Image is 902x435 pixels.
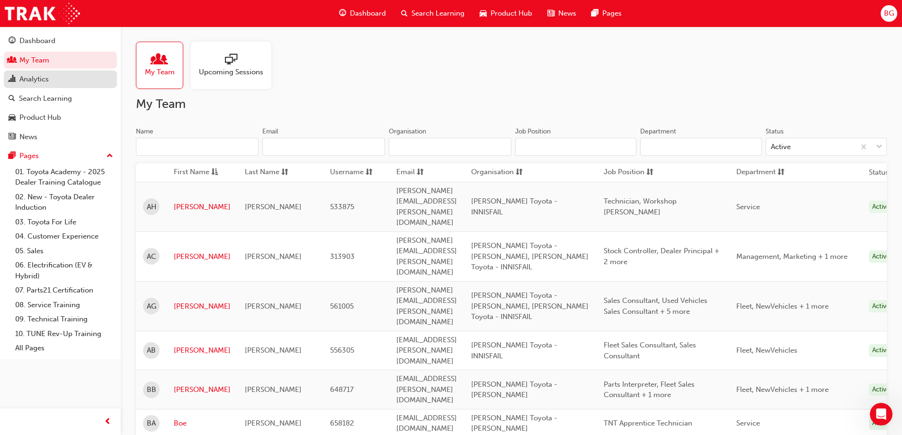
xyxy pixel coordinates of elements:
[330,203,354,211] span: 533875
[4,71,117,88] a: Analytics
[604,197,677,216] span: Technician, Workshop [PERSON_NAME]
[736,302,829,311] span: Fleet, NewVehicles + 1 more
[869,300,893,313] div: Active
[604,341,696,360] span: Fleet Sales Consultant, Sales Consultant
[604,419,692,427] span: TNT Apprentice Technician
[5,3,80,24] a: Trak
[8,61,182,228] div: Brett says…
[245,252,302,261] span: [PERSON_NAME]
[211,167,218,178] span: asc-icon
[4,30,117,147] button: DashboardMy TeamAnalyticsSearch LearningProduct HubNews
[516,167,523,178] span: sorting-icon
[11,244,117,258] a: 05. Sales
[147,251,156,262] span: AC
[547,8,554,19] span: news-icon
[11,312,117,327] a: 09. Technical Training
[19,132,37,142] div: News
[604,380,695,399] span: Parts Interpreter, Fleet Sales Consultant + 1 more
[9,37,16,45] span: guage-icon
[147,345,156,356] span: AB
[330,385,354,394] span: 648717
[19,74,49,85] div: Analytics
[331,4,393,23] a: guage-iconDashboard
[46,5,62,12] h1: Trak
[11,283,117,298] a: 07. Parts21 Certification
[640,138,761,156] input: Department
[174,167,226,178] button: First Nameasc-icon
[736,252,848,261] span: Management, Marketing + 1 more
[11,327,117,341] a: 10. TUNE Rev-Up Training
[471,167,514,178] span: Organisation
[876,141,883,153] span: down-icon
[262,138,385,156] input: Email
[6,4,24,22] button: go back
[350,8,386,19] span: Dashboard
[396,167,448,178] button: Emailsorting-icon
[15,310,22,318] button: Emoji picker
[777,167,785,178] span: sorting-icon
[107,150,113,162] span: up-icon
[540,4,584,23] a: news-iconNews
[9,95,15,103] span: search-icon
[166,4,183,21] div: Close
[869,167,889,178] th: Status
[174,345,231,356] a: [PERSON_NAME]
[8,290,181,306] textarea: Message…
[34,61,182,221] div: On my training gap report it states that we are below a certain percentage of completed service t...
[104,416,111,428] span: prev-icon
[417,167,424,178] span: sorting-icon
[73,38,128,46] span: Reporting issue
[49,232,152,240] span: Ticket has been updated • 4m ago
[396,236,457,277] span: [PERSON_NAME][EMAIL_ADDRESS][PERSON_NAME][DOMAIN_NAME]
[604,247,719,266] span: Stock Controller, Dealer Principal + 2 more
[9,114,16,122] span: car-icon
[148,4,166,22] button: Home
[162,306,178,321] button: Send a message…
[9,152,16,160] span: pages-icon
[19,112,61,123] div: Product Hub
[136,138,259,156] input: Name
[471,341,557,360] span: [PERSON_NAME] Toyota - INNISFAIL
[19,93,72,104] div: Search Learning
[75,242,114,249] strong: In progress
[136,127,153,136] div: Name
[191,42,279,89] a: Upcoming Sessions
[330,252,355,261] span: 313903
[771,142,791,152] div: Active
[136,97,887,112] h2: My Team
[736,346,797,355] span: Fleet, NewVehicles
[558,8,576,19] span: News
[245,385,302,394] span: [PERSON_NAME]
[245,302,302,311] span: [PERSON_NAME]
[174,251,231,262] a: [PERSON_NAME]
[330,419,354,427] span: 658182
[471,167,523,178] button: Organisationsorting-icon
[604,167,644,178] span: Job Position
[471,414,557,433] span: [PERSON_NAME] Toyota - [PERSON_NAME]
[646,167,653,178] span: sorting-icon
[736,385,829,394] span: Fleet, NewVehicles + 1 more
[330,302,354,311] span: 561005
[4,90,117,107] a: Search Learning
[396,167,415,178] span: Email
[11,258,117,283] a: 06. Electrification (EV & Hybrid)
[245,419,302,427] span: [PERSON_NAME]
[869,201,893,213] div: Active
[245,346,302,355] span: [PERSON_NAME]
[8,261,182,375] div: Brett says…
[4,109,117,126] a: Product Hub
[339,8,346,19] span: guage-icon
[472,4,540,23] a: car-iconProduct Hub
[471,197,557,216] span: [PERSON_NAME] Toyota - INNISFAIL
[147,301,156,312] span: AG
[389,127,426,136] div: Organisation
[736,167,788,178] button: Departmentsorting-icon
[145,67,175,78] span: My Team
[736,419,760,427] span: Service
[11,215,117,230] a: 03. Toyota For Life
[9,56,16,65] span: people-icon
[480,8,487,19] span: car-icon
[30,310,37,318] button: Gif picker
[174,167,209,178] span: First Name
[46,12,114,21] p: Active in the last 15m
